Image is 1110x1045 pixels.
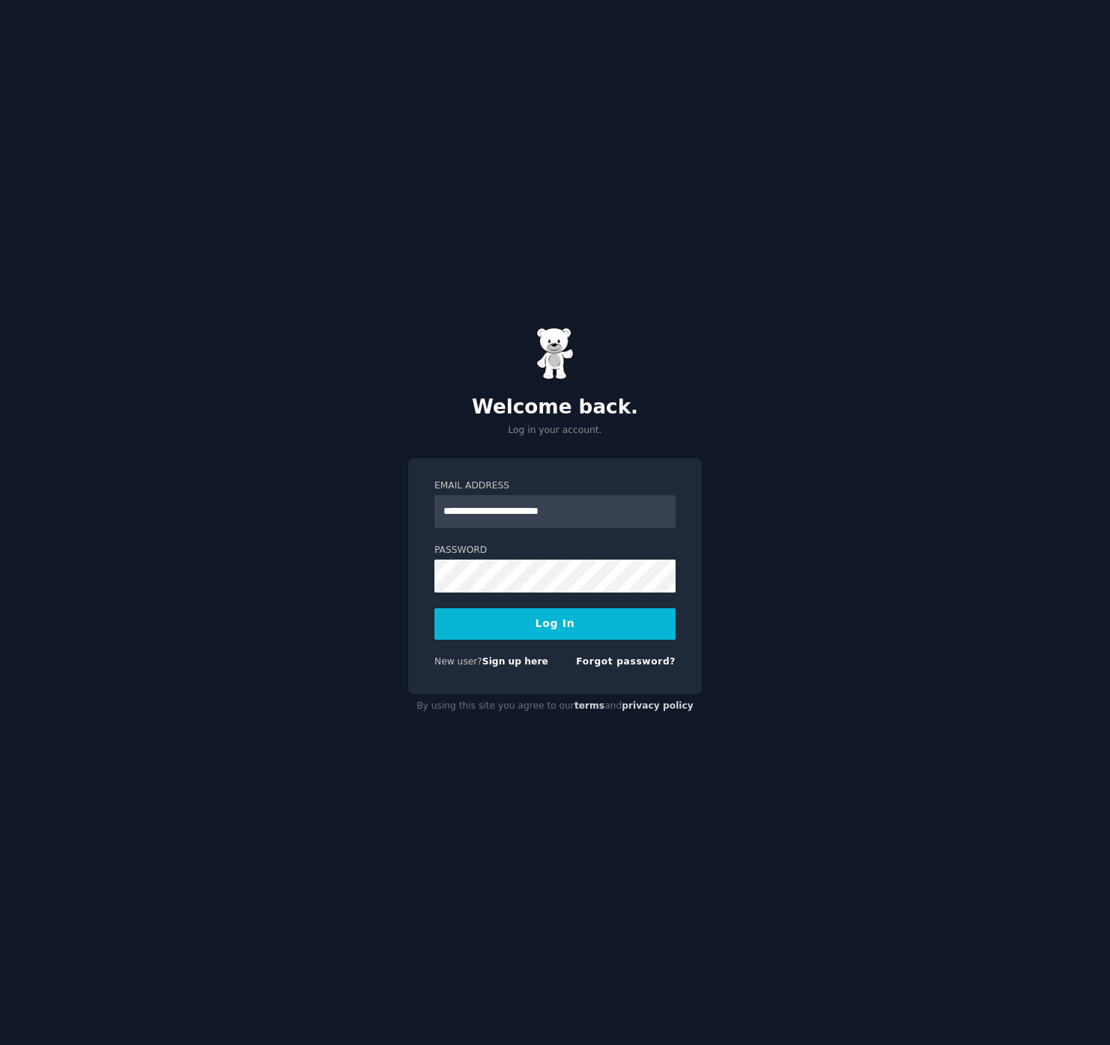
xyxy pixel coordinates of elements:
a: Forgot password? [576,656,676,667]
h2: Welcome back. [408,396,702,419]
p: Log in your account. [408,424,702,437]
a: terms [574,700,604,711]
a: privacy policy [622,700,694,711]
img: Gummy Bear [536,327,574,380]
a: Sign up here [482,656,548,667]
span: New user? [434,656,482,667]
div: By using this site you agree to our and [408,694,702,718]
button: Log In [434,608,676,640]
label: Password [434,544,676,557]
label: Email Address [434,479,676,493]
